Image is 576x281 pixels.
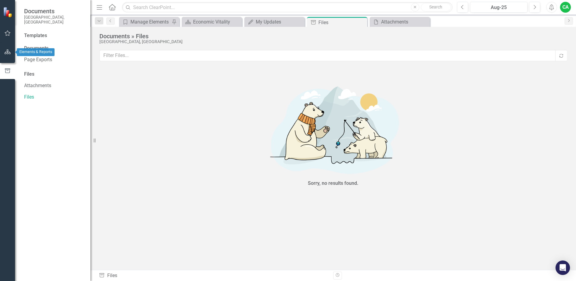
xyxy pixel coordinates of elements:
[183,18,240,26] a: Economic Vitality
[24,15,84,25] small: [GEOGRAPHIC_DATA], [GEOGRAPHIC_DATA]
[99,39,564,44] div: [GEOGRAPHIC_DATA], [GEOGRAPHIC_DATA]
[121,18,170,26] a: Manage Elements
[556,260,570,275] div: Open Intercom Messenger
[24,45,84,52] div: Documents
[24,94,84,101] a: Files
[381,18,428,26] div: Attachments
[24,56,84,63] a: Page Exports
[17,48,55,56] div: Elements & Reports
[99,33,564,39] div: Documents » Files
[560,2,571,13] button: CA
[24,71,84,78] div: Files
[470,2,527,13] button: Aug-25
[246,18,303,26] a: My Updates
[99,272,329,279] div: Files
[429,5,442,9] span: Search
[130,18,170,26] div: Manage Elements
[24,8,84,15] span: Documents
[243,80,424,178] img: No results found
[256,18,303,26] div: My Updates
[193,18,240,26] div: Economic Vitality
[99,50,556,61] input: Filter Files...
[3,7,14,17] img: ClearPoint Strategy
[24,32,84,39] div: Templates
[318,19,366,26] div: Files
[421,3,451,11] button: Search
[371,18,428,26] a: Attachments
[122,2,452,13] input: Search ClearPoint...
[472,4,525,11] div: Aug-25
[308,180,358,187] div: Sorry, no results found.
[24,82,84,89] a: Attachments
